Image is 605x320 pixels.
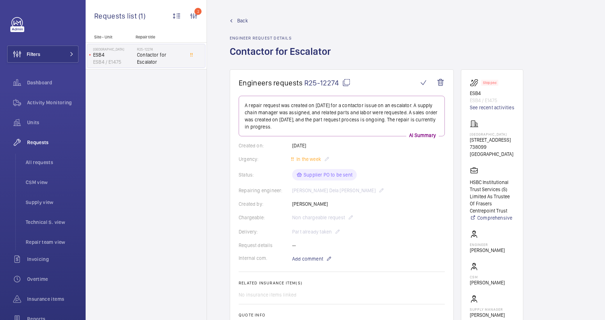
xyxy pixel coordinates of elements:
[26,219,78,226] span: Technical S. view
[27,51,40,58] span: Filters
[470,275,505,279] p: CSM
[230,36,335,41] h2: Engineer request details
[27,276,78,283] span: Overtime
[470,279,505,286] p: [PERSON_NAME]
[470,78,481,87] img: escalator.svg
[406,132,439,139] p: AI Summary
[470,143,514,158] p: 738099 [GEOGRAPHIC_DATA]
[304,78,351,87] span: R25-12274
[470,214,514,221] a: Comprehensive
[93,51,134,58] p: ESB4
[27,295,78,303] span: Insurance items
[470,307,514,311] p: Supply manager
[26,238,78,246] span: Repair team view
[26,159,78,166] span: All requests
[237,17,248,24] span: Back
[470,104,514,111] a: See recent activities
[136,35,183,40] p: Repair title
[27,119,78,126] span: Units
[26,199,78,206] span: Supply view
[470,132,514,136] p: [GEOGRAPHIC_DATA]
[470,97,514,104] p: ESB4 / E1475
[94,11,138,20] span: Requests list
[239,78,303,87] span: Engineers requests
[470,136,514,143] p: [STREET_ADDRESS]
[470,242,505,247] p: Engineer
[239,280,445,285] h2: Related insurance item(s)
[470,179,514,214] p: HSBC Institutional Trust Services (S) Limited As Trustee Of Frasers Centrepoint Trust
[292,255,323,262] span: Add comment
[239,313,445,318] h2: Quote info
[7,46,78,63] button: Filters
[93,58,134,65] p: ESB4 / E1475
[93,47,134,51] p: [GEOGRAPHIC_DATA]
[245,102,439,130] p: A repair request was created on [DATE] for a contactor issue on an escalator. A supply chain mana...
[86,35,133,40] p: Site - Unit
[470,247,505,254] p: [PERSON_NAME]
[137,47,184,51] h2: R25-12274
[230,45,335,69] h1: Contactor for Escalator
[27,256,78,263] span: Invoicing
[27,99,78,106] span: Activity Monitoring
[27,139,78,146] span: Requests
[137,51,184,65] span: Contactor for Escalator
[470,90,514,97] p: ESB4
[26,179,78,186] span: CSM view
[27,79,78,86] span: Dashboard
[483,82,497,84] p: Stopped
